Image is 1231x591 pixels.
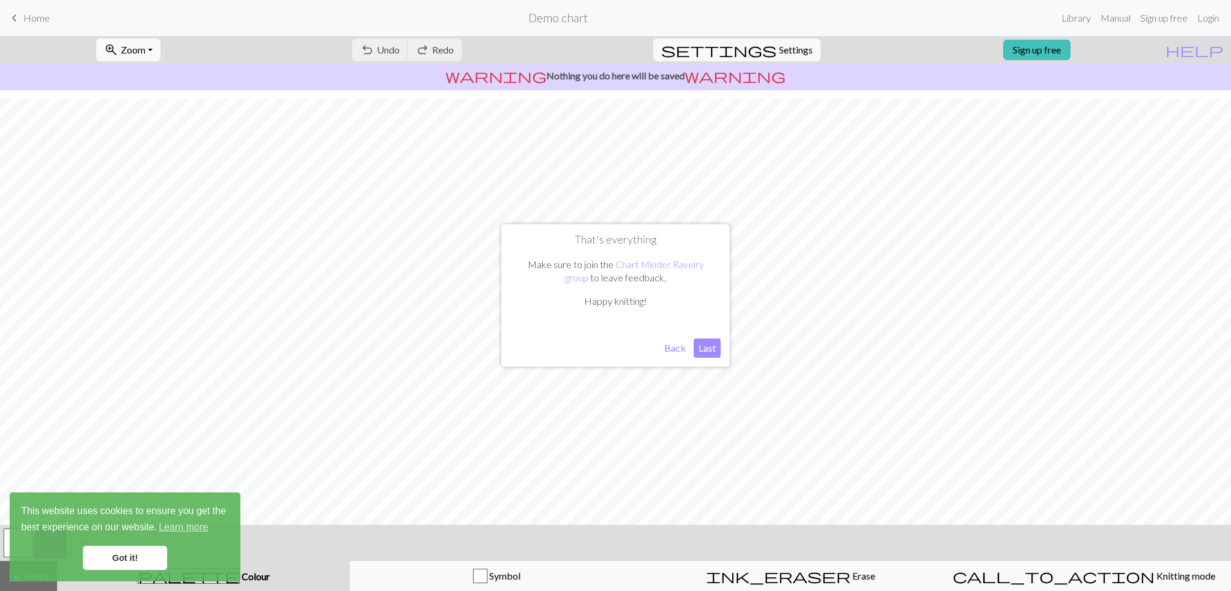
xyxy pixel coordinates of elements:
p: Make sure to join the to leave feedback. [516,258,715,285]
a: Manual [1096,6,1135,30]
p: Happy knitting! [516,295,715,308]
p: Nothing you do here will be saved [5,69,1226,83]
span: zoom_in [104,41,118,58]
span: Home [23,12,50,23]
button: Zoom [96,38,160,61]
button: Knitting mode [937,561,1231,591]
div: cookieconsent [10,492,240,581]
span: warning [445,67,546,84]
span: call_to_action [953,568,1155,584]
span: Settings [779,43,813,57]
a: Sign up free [1135,6,1193,30]
button: SettingsSettings [653,38,820,61]
div: That's everything [501,224,730,367]
h1: That's everything [510,233,721,247]
span: highlight_alt [8,568,22,584]
button: Symbol [350,561,644,591]
span: help [1165,41,1223,58]
i: Settings [661,43,777,57]
span: warning [685,67,786,84]
button: Erase [644,561,938,591]
button: Last [694,338,721,358]
span: keyboard_arrow_left [7,10,22,26]
span: Colour [240,571,270,582]
span: Knitting mode [1155,570,1215,581]
h2: Demo chart [528,11,588,25]
a: Login [1193,6,1224,30]
span: Symbol [487,570,521,581]
span: Zoom [121,44,145,55]
a: Chart Minder Ravelry group [565,259,704,283]
button: Back [659,338,691,358]
a: learn more about cookies [157,518,210,536]
span: This website uses cookies to ensure you get the best experience on our website. [21,504,229,536]
a: dismiss cookie message [83,546,167,570]
a: Home [7,8,50,28]
span: ink_eraser [706,568,851,584]
span: settings [661,41,777,58]
span: Erase [851,570,875,581]
a: Library [1057,6,1096,30]
a: Sign up free [1003,40,1071,60]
